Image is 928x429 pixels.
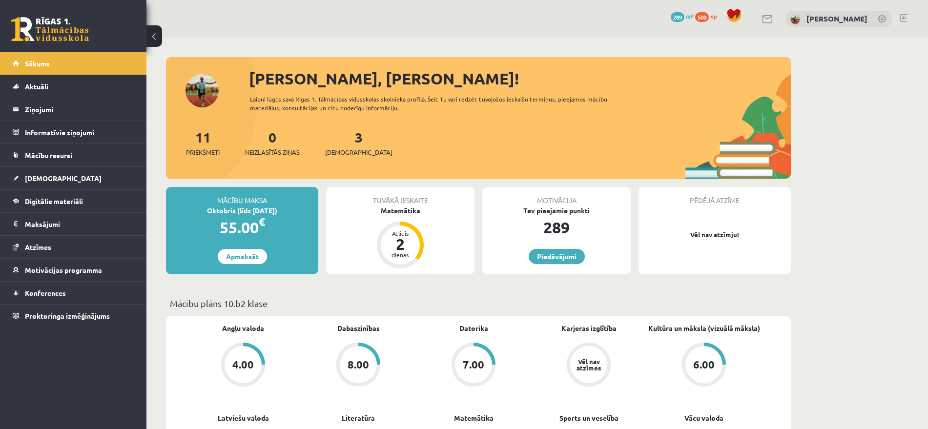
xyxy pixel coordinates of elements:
[695,12,722,20] a: 500 xp
[13,167,134,189] a: [DEMOGRAPHIC_DATA]
[639,187,791,205] div: Pēdējā atzīme
[259,215,265,229] span: €
[790,15,800,24] img: Toms Tarasovs
[643,230,786,240] p: Vēl nav atzīmju!
[386,230,415,236] div: Atlicis
[186,343,301,388] a: 4.00
[218,413,269,423] a: Latviešu valoda
[326,205,474,216] div: Matemātika
[25,59,50,68] span: Sākums
[337,323,380,333] a: Dabaszinības
[25,151,72,160] span: Mācību resursi
[529,249,585,264] a: Piedāvājumi
[186,128,220,157] a: 11Priekšmeti
[695,12,709,22] span: 500
[686,12,694,20] span: mP
[25,174,102,183] span: [DEMOGRAPHIC_DATA]
[13,144,134,166] a: Mācību resursi
[245,128,300,157] a: 0Neizlasītās ziņas
[25,266,102,274] span: Motivācijas programma
[13,190,134,212] a: Digitālie materiāli
[249,67,791,90] div: [PERSON_NAME], [PERSON_NAME]!
[250,95,625,112] div: Laipni lūgts savā Rīgas 1. Tālmācības vidusskolas skolnieka profilā. Šeit Tu vari redzēt tuvojošo...
[13,52,134,75] a: Sākums
[13,75,134,98] a: Aktuāli
[463,359,484,370] div: 7.00
[710,12,717,20] span: xp
[806,14,867,23] a: [PERSON_NAME]
[25,197,83,205] span: Digitālie materiāli
[325,128,392,157] a: 3[DEMOGRAPHIC_DATA]
[348,359,369,370] div: 8.00
[13,213,134,235] a: Maksājumi
[13,236,134,258] a: Atzīmes
[671,12,684,22] span: 289
[13,121,134,143] a: Informatīvie ziņojumi
[13,282,134,304] a: Konferences
[25,82,48,91] span: Aktuāli
[575,358,602,371] div: Vēl nav atzīmes
[25,288,66,297] span: Konferences
[25,98,134,121] legend: Ziņojumi
[166,216,318,239] div: 55.00
[13,259,134,281] a: Motivācijas programma
[326,205,474,270] a: Matemātika Atlicis 2 dienas
[671,12,694,20] a: 289 mP
[646,343,762,388] a: 6.00
[648,323,760,333] a: Kultūra un māksla (vizuālā māksla)
[218,249,267,264] a: Apmaksāt
[13,98,134,121] a: Ziņojumi
[326,187,474,205] div: Tuvākā ieskaite
[25,213,134,235] legend: Maksājumi
[416,343,531,388] a: 7.00
[325,147,392,157] span: [DEMOGRAPHIC_DATA]
[454,413,494,423] a: Matemātika
[386,252,415,258] div: dienas
[342,413,375,423] a: Literatūra
[482,216,631,239] div: 289
[561,323,617,333] a: Karjeras izglītība
[170,297,787,310] p: Mācību plāns 10.b2 klase
[186,147,220,157] span: Priekšmeti
[482,205,631,216] div: Tev pieejamie punkti
[166,187,318,205] div: Mācību maksa
[11,17,89,41] a: Rīgas 1. Tālmācības vidusskola
[232,359,254,370] div: 4.00
[222,323,264,333] a: Angļu valoda
[301,343,416,388] a: 8.00
[459,323,488,333] a: Datorika
[25,121,134,143] legend: Informatīvie ziņojumi
[531,343,646,388] a: Vēl nav atzīmes
[25,311,110,320] span: Proktoringa izmēģinājums
[684,413,723,423] a: Vācu valoda
[386,236,415,252] div: 2
[559,413,619,423] a: Sports un veselība
[245,147,300,157] span: Neizlasītās ziņas
[166,205,318,216] div: Oktobris (līdz [DATE])
[13,305,134,327] a: Proktoringa izmēģinājums
[25,243,51,251] span: Atzīmes
[482,187,631,205] div: Motivācija
[693,359,715,370] div: 6.00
